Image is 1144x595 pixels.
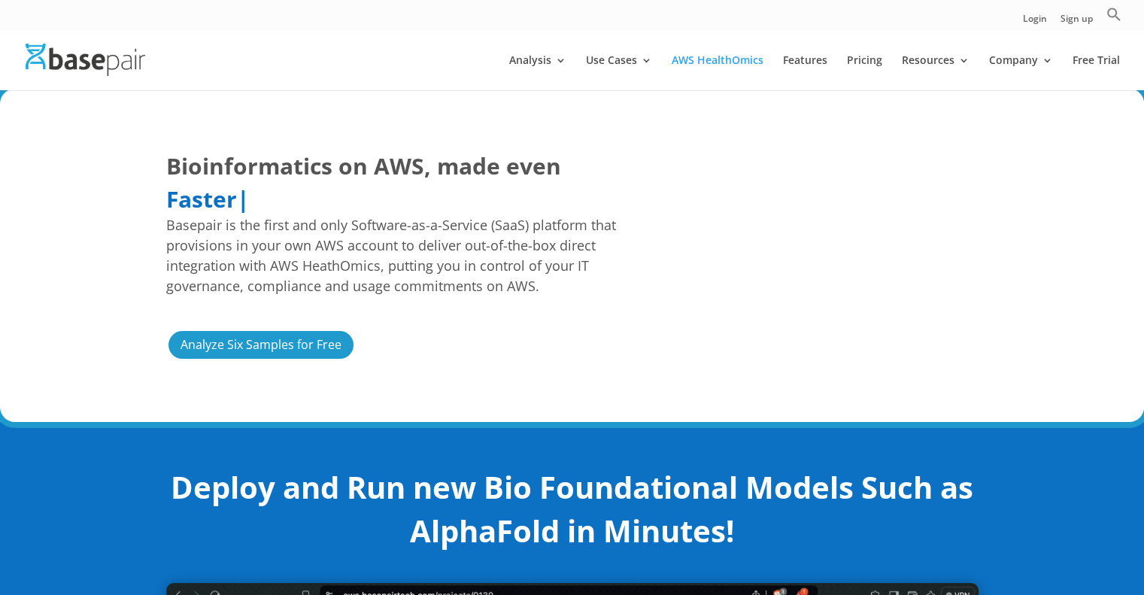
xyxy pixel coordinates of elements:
[586,55,652,90] a: Use Cases
[1069,520,1126,577] iframe: Drift Widget Chat Controller
[1106,7,1121,22] svg: Search
[26,44,145,76] img: Basepair
[680,150,978,317] iframe: Overcoming the Scientific and IT Challenges Associated with Scaling Omics Analysis | AWS Events
[783,55,827,90] a: Features
[509,55,566,90] a: Analysis
[166,184,237,214] span: Faster
[1073,55,1120,90] a: Free Trial
[166,150,561,183] span: Bioinformatics on AWS, made even
[1106,7,1121,30] a: Search Icon Link
[672,55,763,90] a: AWS HealthOmics
[902,55,970,90] a: Resources
[237,184,250,214] span: |
[1061,14,1093,30] a: Sign up
[166,466,979,560] h2: Deploy and Run new Bio Foundational Models Such as AlphaFold in Minutes!
[847,55,882,90] a: Pricing
[1023,14,1047,30] a: Login
[166,329,356,361] a: Analyze Six Samples for Free
[989,55,1053,90] a: Company
[166,215,636,296] span: Basepair is the first and only Software-as-a-Service (SaaS) platform that provisions in your own ...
